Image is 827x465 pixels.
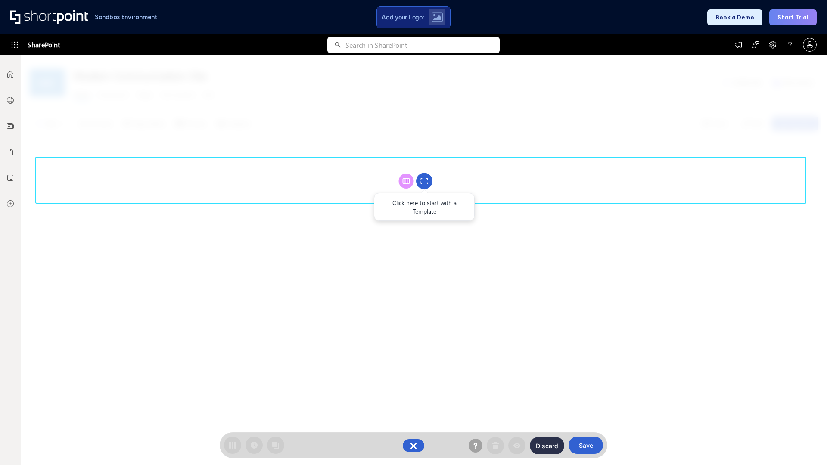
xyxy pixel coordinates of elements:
[28,34,60,55] span: SharePoint
[530,437,564,454] button: Discard
[707,9,762,25] button: Book a Demo
[784,424,827,465] iframe: Chat Widget
[345,37,500,53] input: Search in SharePoint
[432,12,443,22] img: Upload logo
[569,437,603,454] button: Save
[769,9,817,25] button: Start Trial
[382,13,424,21] span: Add your Logo:
[95,15,158,19] h1: Sandbox Environment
